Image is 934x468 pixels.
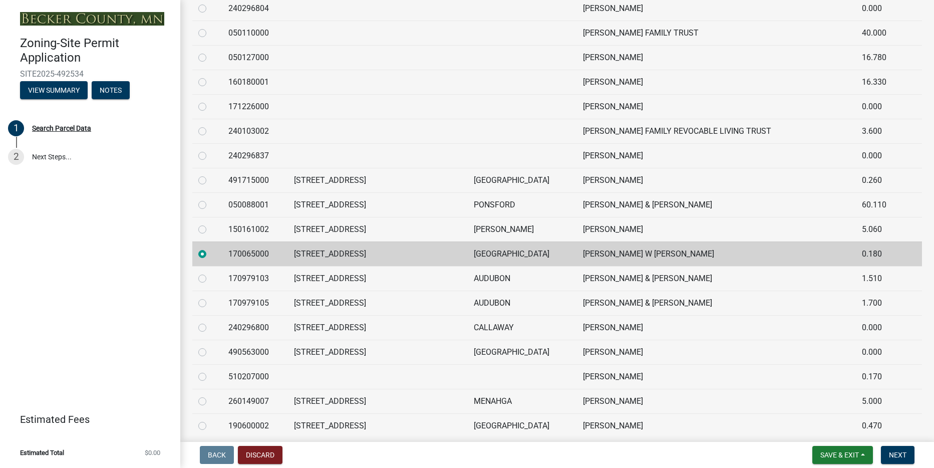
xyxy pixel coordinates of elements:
td: 170979103 [222,266,288,291]
td: 510207000 [222,364,288,389]
td: 0.470 [856,413,907,438]
td: 240103002 [222,119,288,143]
td: [PERSON_NAME] [577,45,855,70]
td: 0.170 [856,364,907,389]
td: [PERSON_NAME] [577,217,855,242]
td: 5.000 [856,389,907,413]
div: Search Parcel Data [32,125,91,132]
td: [PERSON_NAME] [577,315,855,340]
td: [PERSON_NAME] & [PERSON_NAME] [577,192,855,217]
td: PONSFORD [468,192,577,217]
td: 050127000 [222,45,288,70]
td: [PERSON_NAME] [468,217,577,242]
td: 160180001 [222,70,288,94]
button: Save & Exit [812,446,873,464]
td: 0.000 [856,315,907,340]
td: 16.780 [856,45,907,70]
td: 5.060 [856,217,907,242]
td: [PERSON_NAME] [577,364,855,389]
td: [PERSON_NAME] [577,70,855,94]
td: 240296837 [222,143,288,168]
td: [PERSON_NAME] [577,413,855,438]
button: Next [881,446,914,464]
td: [STREET_ADDRESS] [288,389,468,413]
div: 2 [8,149,24,165]
span: SITE2025-492534 [20,69,160,79]
td: [STREET_ADDRESS] [288,242,468,266]
td: 050110000 [222,21,288,45]
button: Discard [238,446,282,464]
button: Back [200,446,234,464]
td: 190600002 [222,413,288,438]
td: [PERSON_NAME] [577,143,855,168]
td: 0.260 [856,168,907,192]
td: [GEOGRAPHIC_DATA] [468,242,577,266]
wm-modal-confirm: Notes [92,87,130,95]
td: [STREET_ADDRESS] [288,217,468,242]
h4: Zoning-Site Permit Application [20,36,172,65]
button: Notes [92,81,130,99]
td: 491715000 [222,168,288,192]
td: 490563000 [222,340,288,364]
span: Estimated Total [20,449,64,456]
td: [GEOGRAPHIC_DATA] [468,413,577,438]
td: 240296800 [222,315,288,340]
td: 60.110 [856,192,907,217]
td: 260149007 [222,389,288,413]
td: [STREET_ADDRESS] [288,192,468,217]
button: View Summary [20,81,88,99]
td: [STREET_ADDRESS] [288,413,468,438]
span: Back [208,451,226,459]
td: [PERSON_NAME] FAMILY TRUST [577,21,855,45]
td: 40.000 [856,21,907,45]
td: [PERSON_NAME] [577,94,855,119]
div: 1 [8,120,24,136]
td: 0.000 [856,340,907,364]
td: [STREET_ADDRESS] [288,266,468,291]
td: [PERSON_NAME] FAMILY REVOCABLE LIVING TRUST [577,119,855,143]
td: [GEOGRAPHIC_DATA] [468,340,577,364]
td: [GEOGRAPHIC_DATA] [468,168,577,192]
td: 170065000 [222,242,288,266]
img: Becker County, Minnesota [20,12,164,26]
td: [STREET_ADDRESS] [288,291,468,315]
td: [PERSON_NAME] [577,389,855,413]
span: Next [889,451,906,459]
td: [STREET_ADDRESS] [288,315,468,340]
td: 1.510 [856,266,907,291]
td: [PERSON_NAME] & [PERSON_NAME] [577,291,855,315]
span: $0.00 [145,449,160,456]
td: 0.180 [856,242,907,266]
td: 171226000 [222,94,288,119]
td: 0.000 [856,143,907,168]
span: Save & Exit [820,451,859,459]
td: [PERSON_NAME] W [PERSON_NAME] [577,242,855,266]
td: 16.330 [856,70,907,94]
td: 050088001 [222,192,288,217]
td: 0.000 [856,94,907,119]
td: 1.700 [856,291,907,315]
td: 170979105 [222,291,288,315]
td: [PERSON_NAME] [577,340,855,364]
td: MENAHGA [468,389,577,413]
td: [STREET_ADDRESS] [288,340,468,364]
td: [STREET_ADDRESS] [288,168,468,192]
a: Estimated Fees [8,409,164,429]
td: [PERSON_NAME] [577,168,855,192]
td: AUDUBON [468,291,577,315]
td: [PERSON_NAME] & [PERSON_NAME] [577,266,855,291]
td: CALLAWAY [468,315,577,340]
td: 150161002 [222,217,288,242]
td: 3.600 [856,119,907,143]
wm-modal-confirm: Summary [20,87,88,95]
td: AUDUBON [468,266,577,291]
